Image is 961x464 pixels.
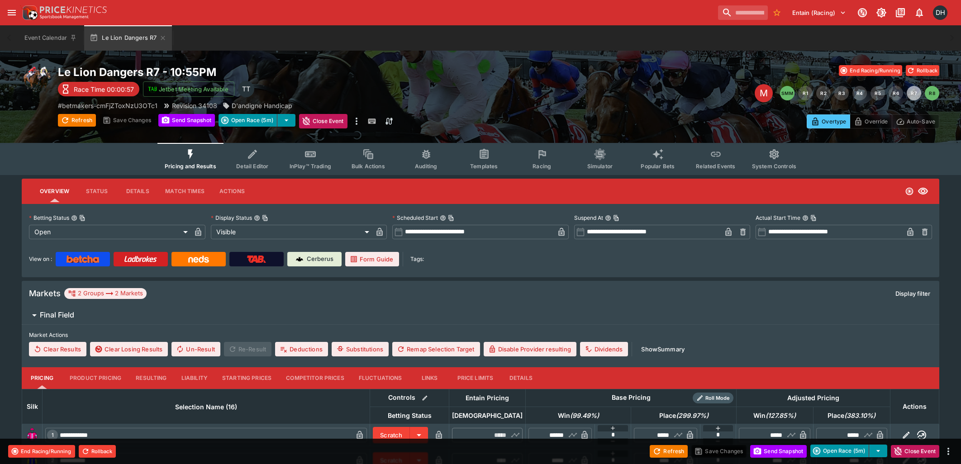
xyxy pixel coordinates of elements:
button: Deductions [275,342,328,356]
button: select merge strategy [277,114,295,127]
button: Overtype [807,114,850,128]
button: Clear Losing Results [90,342,168,356]
button: Display StatusCopy To Clipboard [254,215,260,221]
button: Un-Result [171,342,220,356]
button: Price Limits [450,367,501,389]
p: Suspend At [574,214,603,222]
button: Override [850,114,892,128]
span: Selection Name (16) [165,402,247,412]
span: Place(383.10%) [818,410,885,421]
button: Display filter [890,286,936,301]
em: ( 383.10 %) [844,410,875,421]
button: Connected to PK [854,5,871,21]
p: Revision 34108 [172,101,217,110]
button: open drawer [4,5,20,21]
p: Override [865,117,888,126]
img: horse_racing.png [22,65,51,94]
button: Clear Results [29,342,86,356]
div: Edit Meeting [755,84,773,102]
th: Actions [890,389,939,424]
div: split button [219,114,295,127]
h5: Markets [29,288,61,298]
button: Remap Selection Target [392,342,480,356]
span: Win(99.49%) [548,410,609,421]
p: Actual Start Time [756,214,800,222]
img: PriceKinetics Logo [20,4,38,22]
button: Copy To Clipboard [810,215,817,221]
div: Show/hide Price Roll mode configuration. [693,393,733,403]
button: Rollback [906,65,939,76]
button: Status [76,180,117,202]
button: Close Event [891,445,939,458]
img: Cerberus [296,256,303,263]
button: R2 [816,86,831,100]
button: Final Field [22,306,939,324]
button: Betting StatusCopy To Clipboard [71,215,77,221]
span: Auditing [415,163,437,170]
button: Competitor Prices [279,367,352,389]
h2: Copy To Clipboard [58,65,499,79]
svg: Open [905,187,914,196]
button: Le Lion Dangers R7 [84,25,172,51]
button: select merge strategy [869,445,887,457]
span: InPlay™ Trading [290,163,331,170]
button: Suspend AtCopy To Clipboard [605,215,611,221]
button: Liability [174,367,215,389]
button: Details [117,180,158,202]
button: SMM [780,86,794,100]
span: Betting Status [378,410,442,421]
span: Pricing and Results [165,163,216,170]
button: Copy To Clipboard [448,215,454,221]
button: Match Times [158,180,212,202]
th: Controls [370,389,449,407]
button: Rollback [79,445,116,458]
button: Resulting [128,367,174,389]
button: Actual Start TimeCopy To Clipboard [802,215,809,221]
div: Open [29,225,191,239]
svg: Visible [918,186,928,197]
span: Templates [470,163,498,170]
button: R6 [889,86,903,100]
button: Copy To Clipboard [262,215,268,221]
span: Roll Mode [702,394,733,402]
p: Cerberus [307,255,333,264]
p: Race Time 00:00:57 [74,85,134,94]
button: Actions [212,180,252,202]
p: Overtype [822,117,846,126]
p: Display Status [211,214,252,222]
button: Notifications [911,5,928,21]
button: Dividends [580,342,628,356]
button: No Bookmarks [770,5,784,20]
input: search [718,5,768,20]
button: Copy To Clipboard [613,215,619,221]
div: Start From [807,114,939,128]
div: Tala Taufale [238,81,254,97]
button: Documentation [892,5,909,21]
span: System Controls [752,163,796,170]
p: Auto-Save [907,117,935,126]
p: Scheduled Start [392,214,438,222]
button: Scratch [373,427,410,443]
button: Details [500,367,541,389]
img: Betcha [67,256,99,263]
button: Auto-Save [892,114,939,128]
span: Racing [533,163,551,170]
button: Disable Provider resulting [484,342,576,356]
span: Place(299.97%) [649,410,718,421]
a: Cerberus [287,252,342,266]
button: more [351,114,362,128]
div: split button [810,445,887,457]
button: R7 [907,86,921,100]
button: Send Snapshot [158,114,215,127]
button: Refresh [58,114,96,127]
span: Bulk Actions [352,163,385,170]
th: Entain Pricing [449,389,526,407]
button: Open Race (5m) [810,445,869,457]
button: Links [409,367,450,389]
label: View on : [29,252,52,266]
th: Adjusted Pricing [736,389,890,407]
button: Toggle light/dark mode [873,5,890,21]
em: ( 299.97 %) [676,410,709,421]
button: Fluctuations [352,367,409,389]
